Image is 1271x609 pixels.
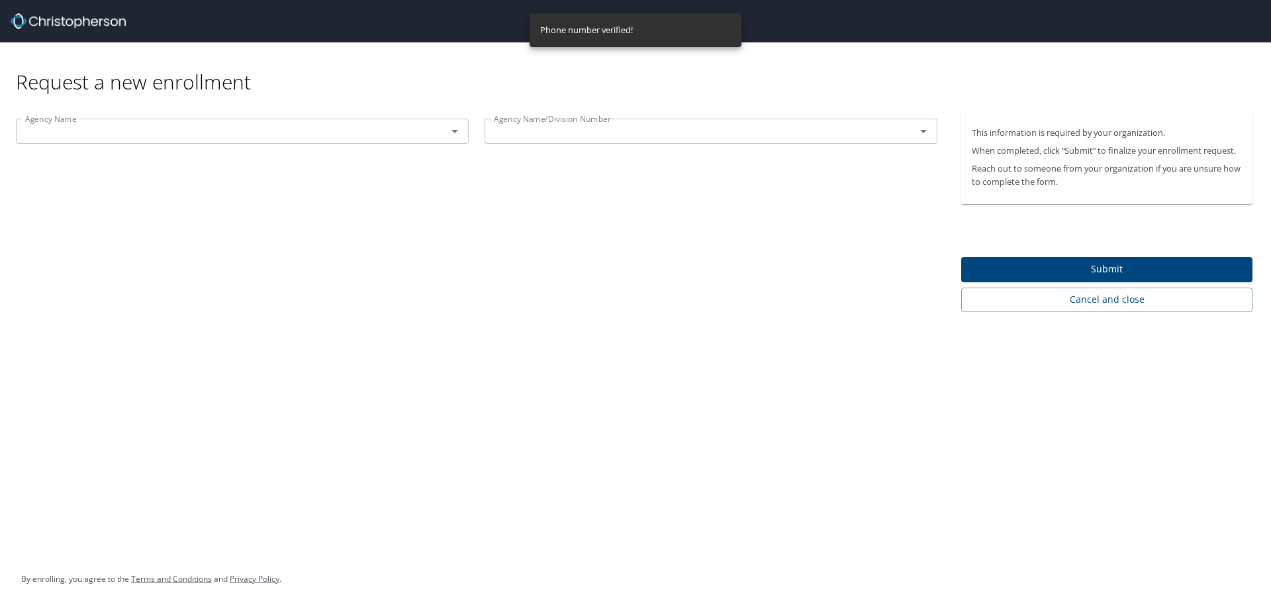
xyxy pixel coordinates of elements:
div: Request a new enrollment [16,42,1263,95]
div: Phone number verified! [540,17,633,43]
span: Submit [972,261,1242,278]
p: Reach out to someone from your organization if you are unsure how to complete the form. [972,162,1242,188]
p: This information is required by your organization. [972,127,1242,139]
span: Cancel and close [972,292,1242,308]
div: By enrolling, you agree to the and . [21,563,281,596]
p: When completed, click “Submit” to finalize your enrollment request. [972,144,1242,157]
a: Terms and Conditions [131,573,212,584]
button: Cancel and close [961,288,1252,312]
a: Privacy Policy [230,573,279,584]
button: Open [914,122,933,140]
button: Open [446,122,464,140]
img: cbt logo [11,13,126,29]
button: Submit [961,257,1252,283]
